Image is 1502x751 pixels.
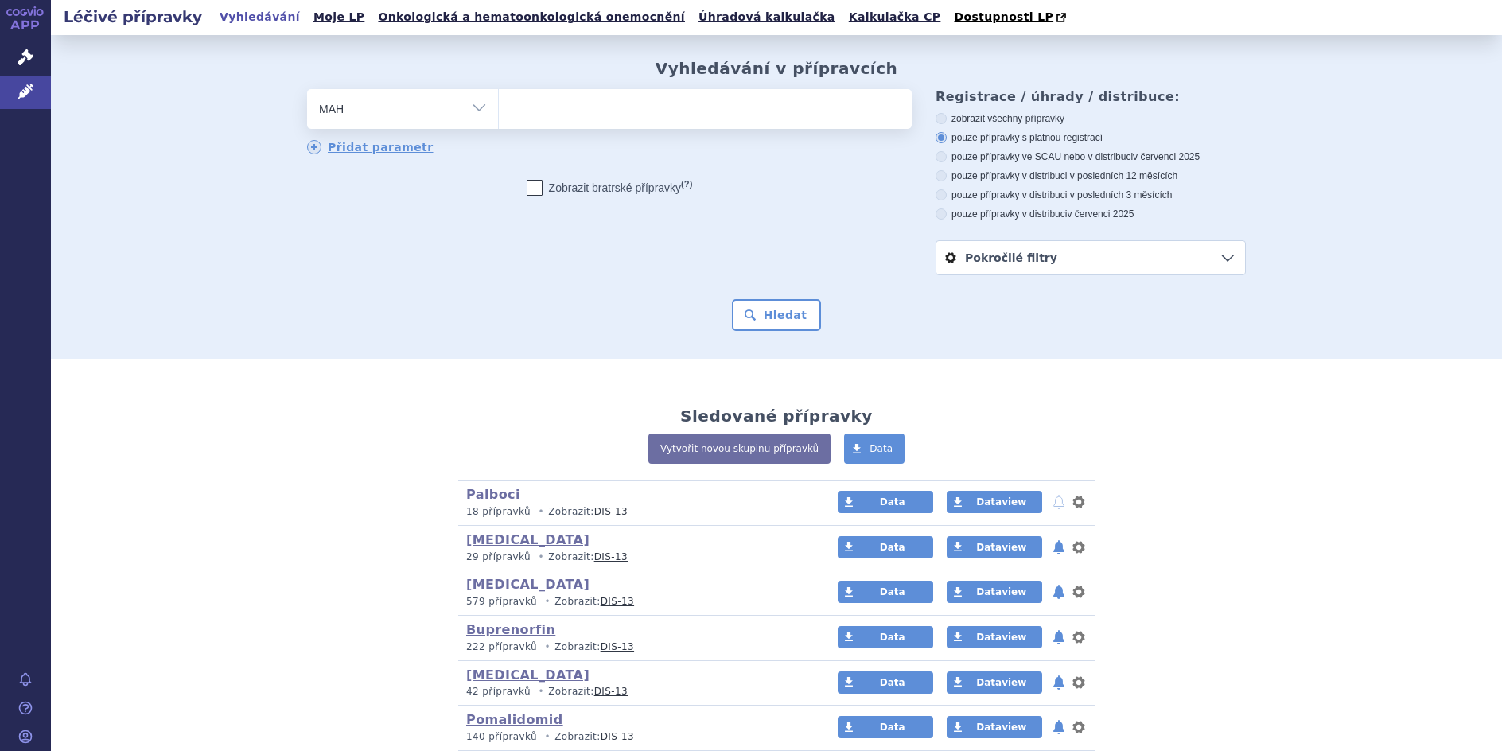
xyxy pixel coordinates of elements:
button: notifikace [1051,538,1067,557]
span: Data [880,677,905,688]
a: Dostupnosti LP [949,6,1074,29]
a: Přidat parametr [307,140,434,154]
span: 29 přípravků [466,551,531,562]
a: DIS-13 [601,596,634,607]
button: nastavení [1071,492,1087,512]
span: Dostupnosti LP [954,10,1053,23]
a: Dataview [947,491,1042,513]
span: Dataview [976,586,1026,597]
p: Zobrazit: [466,685,807,698]
span: v červenci 2025 [1133,151,1200,162]
label: pouze přípravky ve SCAU nebo v distribuci [936,150,1246,163]
span: 579 přípravků [466,596,537,607]
a: [MEDICAL_DATA] [466,577,590,592]
a: Dataview [947,581,1042,603]
a: DIS-13 [594,686,628,697]
a: DIS-13 [594,506,628,517]
button: notifikace [1051,673,1067,692]
button: nastavení [1071,628,1087,647]
abbr: (?) [681,179,692,189]
span: 222 přípravků [466,641,537,652]
a: Data [844,434,905,464]
i: • [534,551,548,564]
a: DIS-13 [601,731,634,742]
a: Vytvořit novou skupinu přípravků [648,434,831,464]
h2: Léčivé přípravky [51,6,215,28]
a: Vyhledávání [215,6,305,28]
a: Kalkulačka CP [844,6,946,28]
button: notifikace [1051,628,1067,647]
a: Onkologická a hematoonkologická onemocnění [373,6,690,28]
span: Data [880,632,905,643]
span: Dataview [976,677,1026,688]
p: Zobrazit: [466,640,807,654]
span: 18 přípravků [466,506,531,517]
span: Data [880,586,905,597]
a: Data [838,581,933,603]
button: notifikace [1051,582,1067,601]
span: Data [880,542,905,553]
i: • [540,640,554,654]
button: notifikace [1051,492,1067,512]
a: Data [838,536,933,558]
a: Palboci [466,487,520,502]
a: Dataview [947,671,1042,694]
i: • [540,730,554,744]
p: Zobrazit: [466,505,807,519]
h3: Registrace / úhrady / distribuce: [936,89,1246,104]
span: Dataview [976,722,1026,733]
a: DIS-13 [601,641,634,652]
button: Hledat [732,299,822,331]
a: Pokročilé filtry [936,241,1245,274]
span: 140 přípravků [466,731,537,742]
span: v červenci 2025 [1067,208,1134,220]
button: nastavení [1071,718,1087,737]
a: Pomalidomid [466,712,563,727]
span: Dataview [976,496,1026,508]
p: Zobrazit: [466,730,807,744]
label: Zobrazit bratrské přípravky [527,180,693,196]
a: Data [838,671,933,694]
label: pouze přípravky v distribuci v posledních 3 měsících [936,189,1246,201]
h2: Sledované přípravky [680,407,873,426]
a: Data [838,716,933,738]
h2: Vyhledávání v přípravcích [656,59,898,78]
a: Úhradová kalkulačka [694,6,840,28]
label: pouze přípravky v distribuci v posledních 12 měsících [936,169,1246,182]
i: • [540,595,554,609]
a: Buprenorfin [466,622,555,637]
p: Zobrazit: [466,551,807,564]
i: • [534,505,548,519]
span: Data [880,496,905,508]
button: notifikace [1051,718,1067,737]
span: 42 přípravků [466,686,531,697]
a: Dataview [947,626,1042,648]
a: Data [838,626,933,648]
button: nastavení [1071,673,1087,692]
a: Moje LP [309,6,369,28]
a: Dataview [947,716,1042,738]
button: nastavení [1071,582,1087,601]
a: Data [838,491,933,513]
label: pouze přípravky v distribuci [936,208,1246,220]
a: DIS-13 [594,551,628,562]
span: Data [880,722,905,733]
span: Dataview [976,542,1026,553]
a: [MEDICAL_DATA] [466,532,590,547]
span: Dataview [976,632,1026,643]
p: Zobrazit: [466,595,807,609]
button: nastavení [1071,538,1087,557]
a: [MEDICAL_DATA] [466,667,590,683]
i: • [534,685,548,698]
span: Data [870,443,893,454]
a: Dataview [947,536,1042,558]
label: zobrazit všechny přípravky [936,112,1246,125]
label: pouze přípravky s platnou registrací [936,131,1246,144]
